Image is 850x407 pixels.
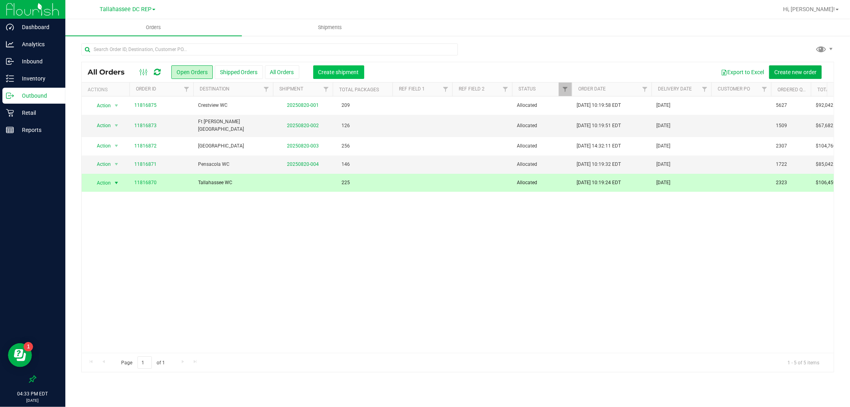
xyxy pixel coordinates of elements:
span: Allocated [517,122,567,130]
span: Orders [135,24,172,31]
span: 5627 [776,102,787,109]
span: select [112,120,122,131]
a: Customer PO [718,86,750,92]
span: [DATE] [656,102,670,109]
a: Ref Field 2 [459,86,485,92]
span: Allocated [517,102,567,109]
span: [DATE] 10:19:58 EDT [577,102,621,109]
span: Shipments [308,24,353,31]
a: 11816871 [134,161,157,168]
span: Pensacola WC [198,161,268,168]
a: Filter [260,83,273,96]
p: Reports [14,125,62,135]
span: Allocated [517,179,567,187]
a: 20250820-002 [287,123,319,128]
span: Create shipment [318,69,359,75]
span: Hi, [PERSON_NAME]! [783,6,835,12]
span: Tallahassee DC REP [100,6,151,13]
p: 04:33 PM EDT [4,390,62,397]
span: Page of 1 [114,356,172,369]
a: Filter [758,83,771,96]
span: [DATE] [656,122,670,130]
inline-svg: Inbound [6,57,14,65]
span: 1509 [776,122,787,130]
inline-svg: Retail [6,109,14,117]
p: Retail [14,108,62,118]
div: Actions [88,87,126,92]
span: 146 [338,159,354,170]
inline-svg: Outbound [6,92,14,100]
span: [DATE] 14:32:11 EDT [577,142,621,150]
a: 11816872 [134,142,157,150]
inline-svg: Reports [6,126,14,134]
span: select [112,100,122,111]
span: Action [90,120,111,131]
a: 20250820-004 [287,161,319,167]
span: [DATE] [656,161,670,168]
a: 11816875 [134,102,157,109]
a: Shipment [279,86,303,92]
a: 11816870 [134,179,157,187]
span: $67,682.00 [816,122,840,130]
span: Tallahassee WC [198,179,268,187]
a: Delivery Date [658,86,692,92]
a: 11816873 [134,122,157,130]
a: Filter [698,83,711,96]
p: Analytics [14,39,62,49]
a: 20250820-003 [287,143,319,149]
a: Shipments [242,19,418,36]
span: Action [90,140,111,151]
span: Crestview WC [198,102,268,109]
a: Filter [638,83,652,96]
button: Shipped Orders [215,65,263,79]
span: Allocated [517,161,567,168]
span: 209 [338,100,354,111]
button: Create shipment [313,65,364,79]
inline-svg: Analytics [6,40,14,48]
span: $92,042.00 [816,102,840,109]
a: Status [518,86,536,92]
a: Order Date [578,86,606,92]
span: 1 - 5 of 5 items [781,356,826,368]
span: [DATE] 10:19:32 EDT [577,161,621,168]
button: Create new order [769,65,822,79]
inline-svg: Dashboard [6,23,14,31]
span: select [112,159,122,170]
iframe: Resource center unread badge [24,342,33,352]
a: Ref Field 1 [399,86,425,92]
a: Filter [320,83,333,96]
a: Total Price [817,87,846,92]
span: $85,042.00 [816,161,840,168]
a: Orders [65,19,242,36]
p: Inventory [14,74,62,83]
button: Open Orders [171,65,213,79]
span: 225 [338,177,354,189]
a: Filter [180,83,193,96]
span: [DATE] [656,179,670,187]
span: 1722 [776,161,787,168]
button: All Orders [265,65,299,79]
a: Ordered qty [777,87,808,92]
span: 2323 [776,179,787,187]
a: Total Packages [339,87,379,92]
span: Ft [PERSON_NAME][GEOGRAPHIC_DATA] [198,118,268,133]
span: select [112,140,122,151]
span: 126 [338,120,354,132]
input: Search Order ID, Destination, Customer PO... [81,43,458,55]
p: Inbound [14,57,62,66]
span: [DATE] [656,142,670,150]
span: Action [90,100,111,111]
span: select [112,177,122,189]
span: $104,760.20 [816,142,843,150]
label: Pin the sidebar to full width on large screens [29,375,37,383]
a: Filter [559,83,572,96]
a: Filter [439,83,452,96]
button: Export to Excel [716,65,769,79]
input: 1 [137,356,152,369]
span: Action [90,177,111,189]
span: [DATE] 10:19:51 EDT [577,122,621,130]
span: Allocated [517,142,567,150]
span: Create new order [774,69,817,75]
iframe: Resource center [8,343,32,367]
